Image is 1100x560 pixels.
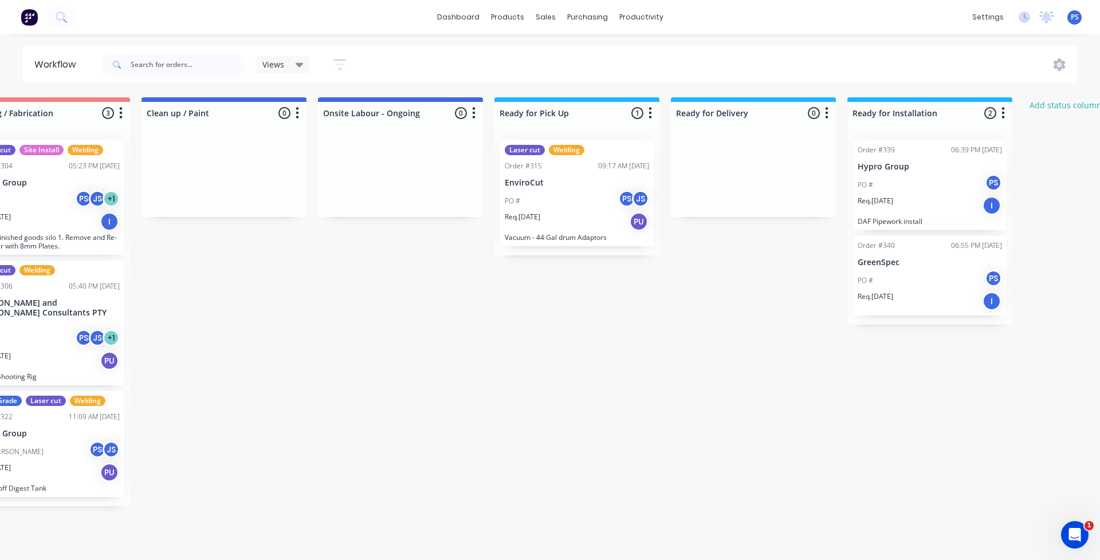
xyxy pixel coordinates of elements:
div: Order #340 [858,240,895,251]
div: 06:55 PM [DATE] [951,240,1002,251]
div: 06:39 PM [DATE] [951,145,1002,155]
div: Welding [70,396,105,406]
input: Search for orders... [131,53,244,76]
div: sales [530,9,561,26]
div: PS [618,190,635,207]
div: PS [89,441,106,458]
div: JS [89,329,106,346]
p: Hypro Group [858,162,1002,172]
div: PS [75,190,92,207]
div: JS [632,190,649,207]
div: productivity [614,9,669,26]
div: Welding [19,265,55,275]
div: purchasing [561,9,614,26]
div: Laser cutWeldingOrder #31509:17 AM [DATE]EnviroCutPO #PSJSReq.[DATE]PUVacuum - 44 Gal drum Adaptors [500,140,654,246]
div: Welding [549,145,584,155]
div: PS [985,270,1002,287]
div: PU [630,212,648,231]
div: Welding [68,145,103,155]
span: PS [1071,12,1079,22]
p: Req. [DATE] [858,291,893,302]
div: PU [100,352,119,370]
div: Order #34006:55 PM [DATE]GreenSpecPO #PSReq.[DATE]I [853,236,1007,316]
div: 09:17 AM [DATE] [598,161,649,171]
div: PU [100,463,119,482]
div: Site Install [19,145,64,155]
p: PO # [858,180,873,190]
div: Workflow [34,58,81,72]
p: EnviroCut [505,178,649,188]
div: I [100,212,119,231]
p: GreenSpec [858,258,1002,267]
div: I [983,196,1001,215]
div: I [983,292,1001,310]
div: 05:40 PM [DATE] [69,281,120,291]
div: PS [985,174,1002,191]
div: 05:23 PM [DATE] [69,161,120,171]
div: products [485,9,530,26]
p: PO # [858,275,873,286]
div: Laser cut [26,396,66,406]
div: 11:09 AM [DATE] [69,412,120,422]
div: Order #315 [505,161,542,171]
span: Views [262,58,284,70]
div: + 1 [103,329,120,346]
div: settings [967,9,1009,26]
div: JS [89,190,106,207]
img: Factory [21,9,38,26]
div: Order #339 [858,145,895,155]
iframe: Intercom live chat [1061,521,1089,549]
div: + 1 [103,190,120,207]
span: 1 [1085,521,1094,530]
p: Vacuum - 44 Gal drum Adaptors [505,233,649,242]
p: Req. [DATE] [505,212,540,222]
div: JS [103,441,120,458]
p: DAF Pipework install [858,217,1002,226]
div: PS [75,329,92,346]
p: Req. [DATE] [858,196,893,206]
a: dashboard [431,9,485,26]
p: PO # [505,196,520,206]
div: Order #33906:39 PM [DATE]Hypro GroupPO #PSReq.[DATE]IDAF Pipework install [853,140,1007,230]
div: Laser cut [505,145,545,155]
